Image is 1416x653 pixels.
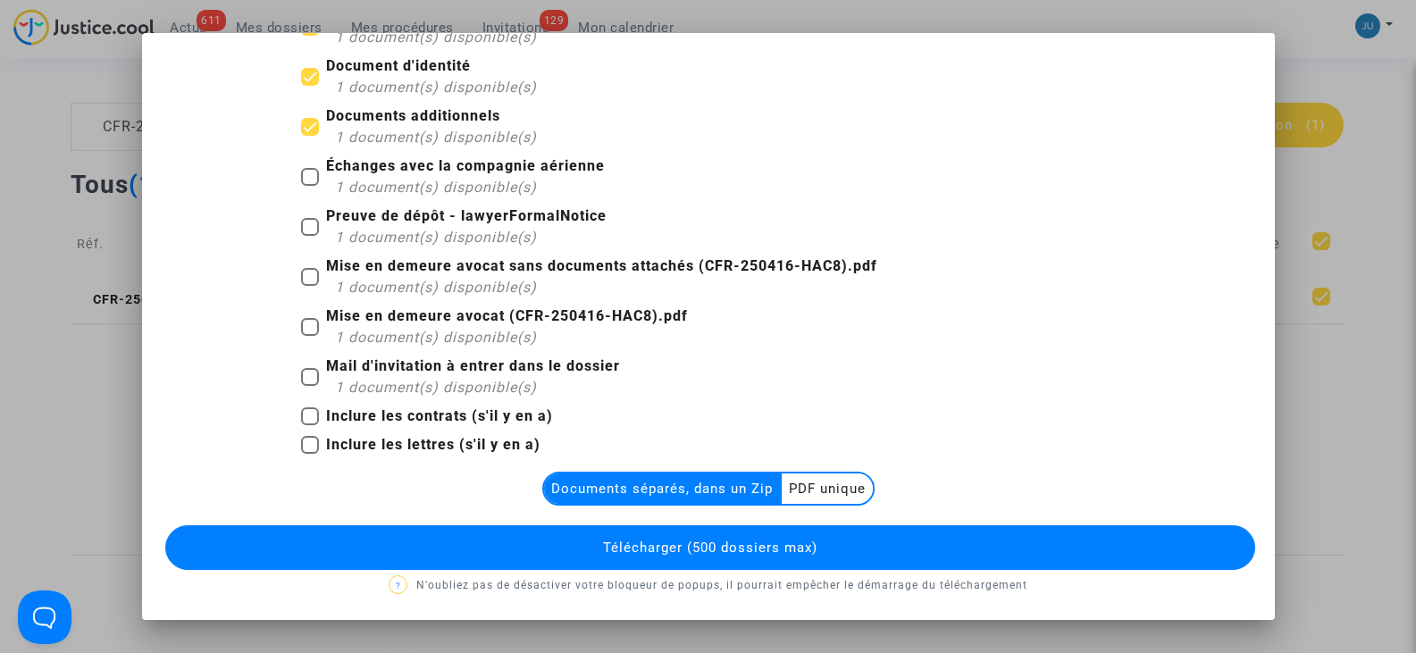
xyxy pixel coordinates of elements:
[326,157,605,174] b: Échanges avec la compagnie aérienne
[335,29,537,46] span: 1 document(s) disponible(s)
[335,179,537,196] span: 1 document(s) disponible(s)
[335,379,537,396] span: 1 document(s) disponible(s)
[326,436,540,453] b: Inclure les lettres (s'il y en a)
[163,574,1253,597] p: N'oubliez pas de désactiver votre bloqueur de popups, il pourrait empêcher le démarrage du téléch...
[18,590,71,644] iframe: Help Scout Beacon - Open
[326,107,500,124] b: Documents additionnels
[335,129,537,146] span: 1 document(s) disponible(s)
[326,257,877,274] b: Mise en demeure avocat sans documents attachés (CFR-250416-HAC8).pdf
[335,229,537,246] span: 1 document(s) disponible(s)
[335,79,537,96] span: 1 document(s) disponible(s)
[326,57,471,74] b: Document d'identité
[335,279,537,296] span: 1 document(s) disponible(s)
[335,329,537,346] span: 1 document(s) disponible(s)
[326,407,553,424] b: Inclure les contrats (s'il y en a)
[326,307,688,324] b: Mise en demeure avocat (CFR-250416-HAC8).pdf
[603,540,817,556] span: Télécharger (500 dossiers max)
[782,473,873,504] multi-toggle-item: PDF unique
[396,581,401,590] span: ?
[165,525,1255,570] button: Télécharger (500 dossiers max)
[326,357,620,374] b: Mail d'invitation à entrer dans le dossier
[544,473,782,504] multi-toggle-item: Documents séparés, dans un Zip
[326,207,607,224] b: Preuve de dépôt - lawyerFormalNotice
